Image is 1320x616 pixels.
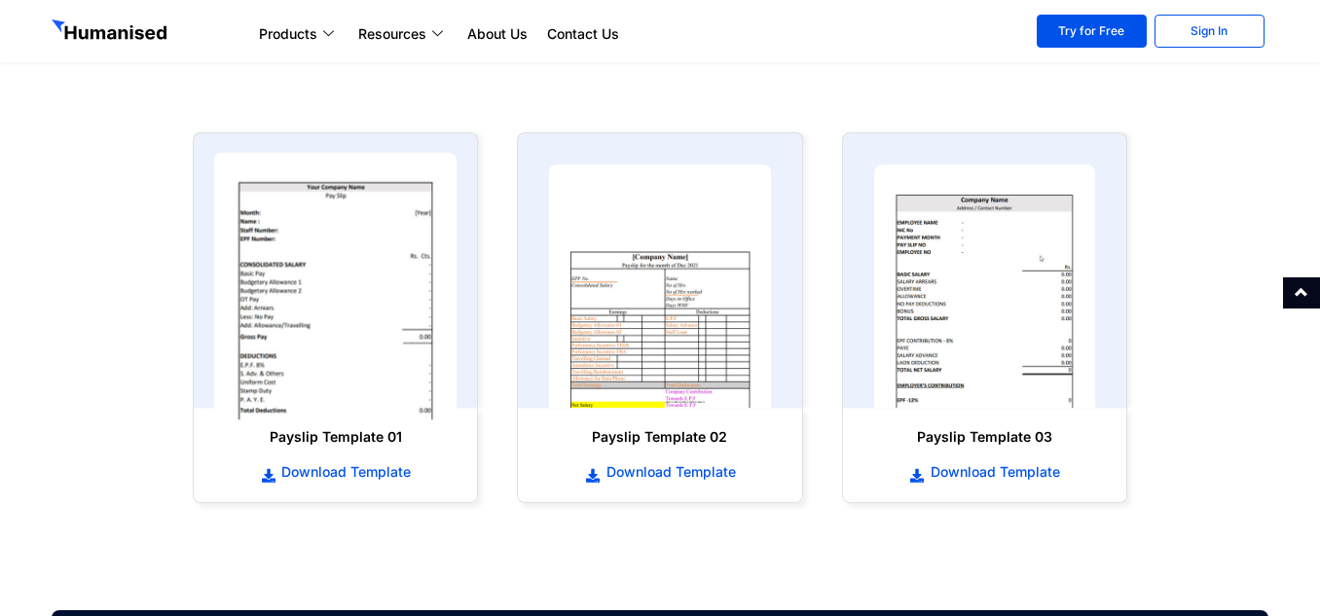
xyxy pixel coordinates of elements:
[862,427,1107,447] h6: Payslip Template 03
[537,427,782,447] h6: Payslip Template 02
[862,461,1107,483] a: Download Template
[537,22,629,46] a: Contact Us
[214,153,458,420] img: payslip template
[213,427,458,447] h6: Payslip Template 01
[458,22,537,46] a: About Us
[213,461,458,483] a: Download Template
[249,22,348,46] a: Products
[874,164,1095,408] img: payslip template
[549,164,770,408] img: payslip template
[537,461,782,483] a: Download Template
[1155,15,1265,48] a: Sign In
[348,22,458,46] a: Resources
[276,462,411,482] span: Download Template
[926,462,1060,482] span: Download Template
[1037,15,1147,48] a: Try for Free
[602,462,736,482] span: Download Template
[52,19,170,45] img: GetHumanised Logo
